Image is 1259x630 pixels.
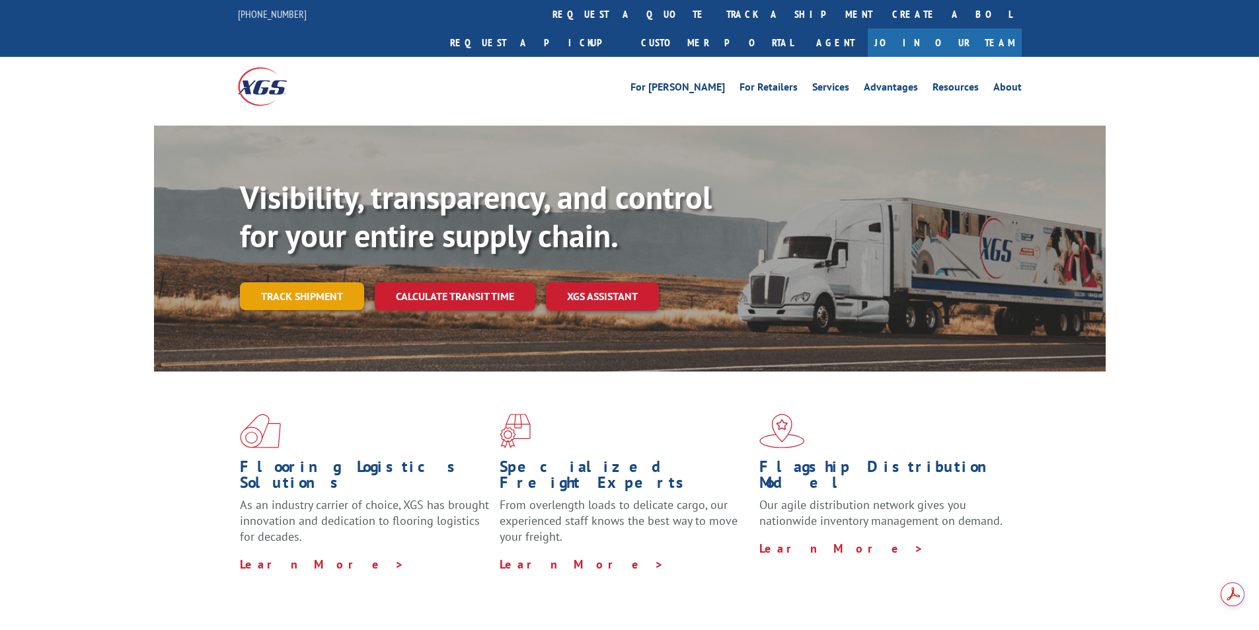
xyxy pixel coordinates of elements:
[238,7,307,20] a: [PHONE_NUMBER]
[440,28,631,57] a: Request a pickup
[500,414,531,448] img: xgs-icon-focused-on-flooring-red
[803,28,868,57] a: Agent
[240,459,490,497] h1: Flooring Logistics Solutions
[740,82,798,97] a: For Retailers
[993,82,1022,97] a: About
[759,541,924,556] a: Learn More >
[759,497,1003,528] span: Our agile distribution network gives you nationwide inventory management on demand.
[500,557,664,572] a: Learn More >
[630,82,725,97] a: For [PERSON_NAME]
[759,459,1009,497] h1: Flagship Distribution Model
[933,82,979,97] a: Resources
[546,282,659,311] a: XGS ASSISTANT
[500,497,749,556] p: From overlength loads to delicate cargo, our experienced staff knows the best way to move your fr...
[864,82,918,97] a: Advantages
[868,28,1022,57] a: Join Our Team
[240,557,404,572] a: Learn More >
[631,28,803,57] a: Customer Portal
[240,497,489,544] span: As an industry carrier of choice, XGS has brought innovation and dedication to flooring logistics...
[240,282,364,310] a: Track shipment
[375,282,535,311] a: Calculate transit time
[759,414,805,448] img: xgs-icon-flagship-distribution-model-red
[240,177,712,256] b: Visibility, transparency, and control for your entire supply chain.
[812,82,849,97] a: Services
[240,414,281,448] img: xgs-icon-total-supply-chain-intelligence-red
[500,459,749,497] h1: Specialized Freight Experts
